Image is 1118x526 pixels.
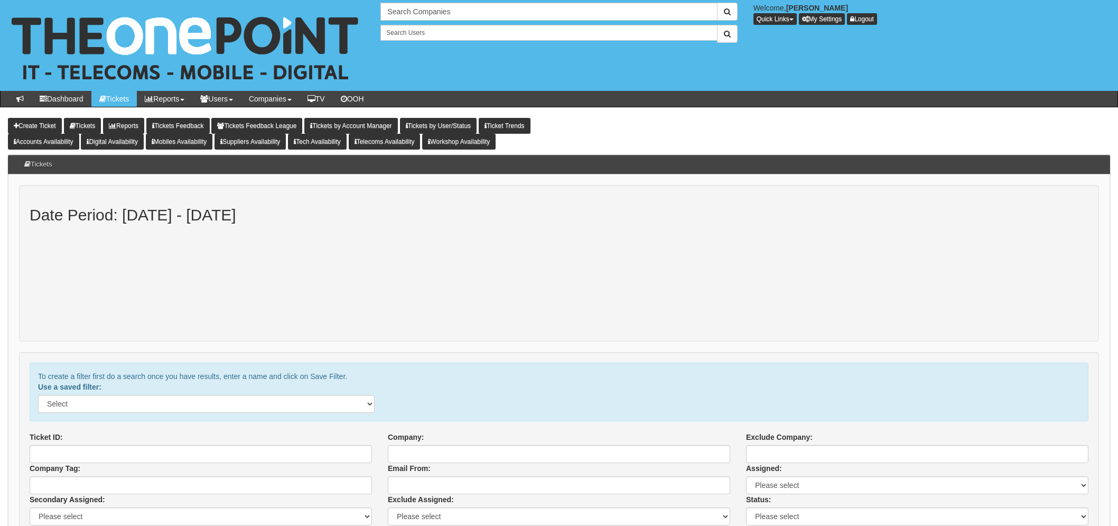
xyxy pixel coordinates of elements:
[422,134,496,150] a: Workshop Availability
[753,13,797,25] button: Quick Links
[38,371,1080,382] p: To create a filter first do a search once you have results, enter a name and click on Save Filter.
[799,13,845,25] a: My Settings
[746,3,1118,25] div: Welcome,
[146,134,213,150] a: Mobiles Availability
[241,91,300,107] a: Companies
[388,432,424,442] label: Company:
[19,155,58,173] h3: Tickets
[847,13,877,25] a: Logout
[8,134,79,150] a: Accounts Availability
[81,134,144,150] a: Digital Availability
[32,91,91,107] a: Dashboard
[64,118,101,134] a: Tickets
[388,494,454,505] label: Exclude Assigned:
[746,463,782,474] label: Assigned:
[333,91,372,107] a: OOH
[746,432,813,442] label: Exclude Company:
[215,134,286,150] a: Suppliers Availability
[146,118,210,134] a: Tickets Feedback
[8,118,62,134] a: Create Ticket
[300,91,333,107] a: TV
[400,118,477,134] a: Tickets by User/Status
[91,91,137,107] a: Tickets
[30,432,63,442] label: Ticket ID:
[30,494,105,505] label: Secondary Assigned:
[304,118,397,134] a: Tickets by Account Manager
[349,134,421,150] a: Telecoms Availability
[746,494,771,505] label: Status:
[38,382,101,392] label: Use a saved filter:
[211,118,302,134] a: Tickets Feedback League
[30,463,80,474] label: Company Tag:
[388,463,431,474] label: Email From:
[192,91,241,107] a: Users
[30,206,1088,224] h2: Date Period: [DATE] - [DATE]
[288,134,347,150] a: Tech Availability
[380,3,717,21] input: Search Companies
[103,118,144,134] a: Reports
[479,118,530,134] a: Ticket Trends
[380,25,717,41] input: Search Users
[786,4,848,12] b: [PERSON_NAME]
[137,91,192,107] a: Reports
